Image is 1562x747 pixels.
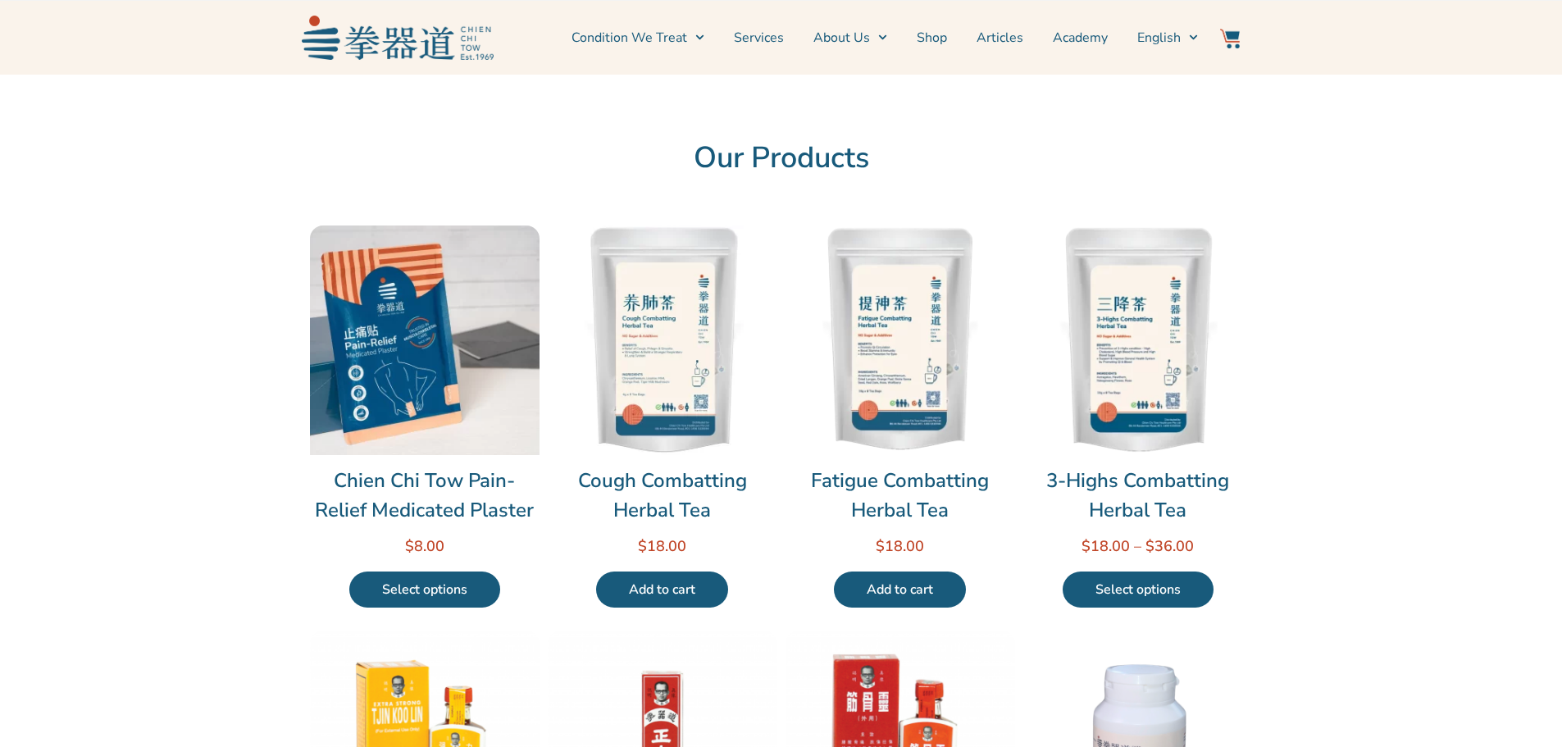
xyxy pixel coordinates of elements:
[786,225,1015,455] img: Fatigue Combatting Herbal Tea
[638,536,686,556] bdi: 18.00
[1137,17,1198,58] a: English
[917,17,947,58] a: Shop
[876,536,924,556] bdi: 18.00
[405,536,414,556] span: $
[977,17,1023,58] a: Articles
[1023,466,1253,525] a: 3-Highs Combatting Herbal Tea
[1082,536,1091,556] span: $
[786,466,1015,525] a: Fatigue Combatting Herbal Tea
[876,536,885,556] span: $
[1023,225,1253,455] img: 3-Highs Combatting Herbal Tea
[638,536,647,556] span: $
[834,572,966,608] a: Add to cart: “Fatigue Combatting Herbal Tea”
[1063,572,1214,608] a: Select options for “3-Highs Combatting Herbal Tea”
[548,225,777,455] img: Cough Combatting Herbal Tea
[1145,536,1194,556] bdi: 36.00
[405,536,444,556] bdi: 8.00
[596,572,728,608] a: Add to cart: “Cough Combatting Herbal Tea”
[502,17,1199,58] nav: Menu
[349,572,500,608] a: Select options for “Chien Chi Tow Pain-Relief Medicated Plaster”
[1082,536,1130,556] bdi: 18.00
[310,140,1253,176] h2: Our Products
[548,466,777,525] a: Cough Combatting Herbal Tea
[310,466,540,525] a: Chien Chi Tow Pain-Relief Medicated Plaster
[1145,536,1154,556] span: $
[572,17,704,58] a: Condition We Treat
[1137,28,1181,48] span: English
[1220,29,1240,48] img: Website Icon-03
[310,225,540,455] img: Chien Chi Tow Pain-Relief Medicated Plaster
[813,17,887,58] a: About Us
[1134,536,1141,556] span: –
[734,17,784,58] a: Services
[1053,17,1108,58] a: Academy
